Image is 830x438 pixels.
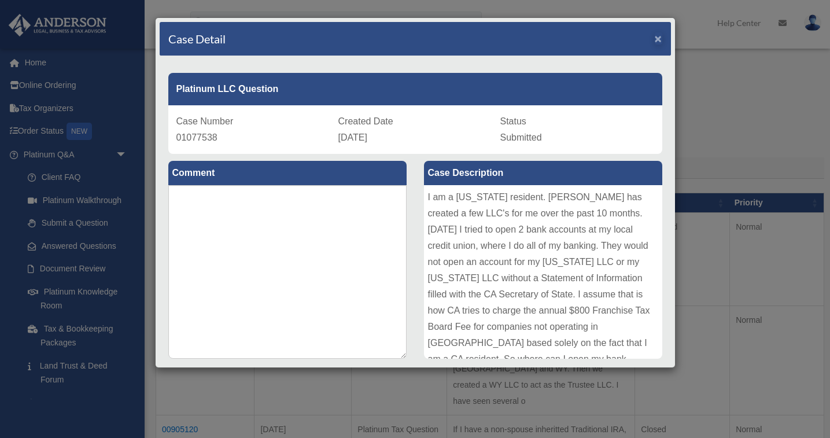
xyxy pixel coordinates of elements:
[338,116,393,126] span: Created Date
[176,132,217,142] span: 01077538
[168,161,407,185] label: Comment
[168,31,226,47] h4: Case Detail
[424,161,662,185] label: Case Description
[655,32,662,45] button: Close
[655,32,662,45] span: ×
[168,73,662,105] div: Platinum LLC Question
[500,132,542,142] span: Submitted
[176,116,234,126] span: Case Number
[500,116,526,126] span: Status
[424,185,662,359] div: I am a [US_STATE] resident. [PERSON_NAME] has created a few LLC's for me over the past 10 months....
[338,132,367,142] span: [DATE]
